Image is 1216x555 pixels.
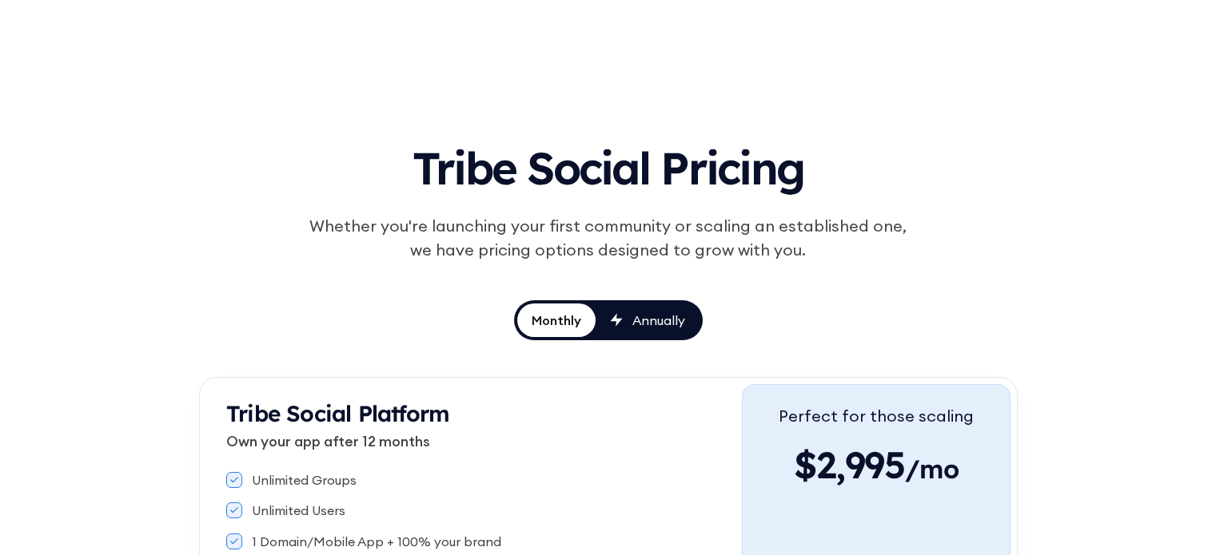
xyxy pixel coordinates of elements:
[226,399,449,427] strong: Tribe Social Platform
[252,533,501,550] div: 1 Domain/Mobile App + 100% your brand
[237,128,979,201] h1: Tribe Social Pricing
[252,471,357,489] div: Unlimited Groups
[632,311,685,329] div: Annually
[779,441,974,489] div: $2,995
[226,430,742,452] p: Own your app after 12 months
[779,404,974,428] div: Perfect for those scaling
[532,311,581,329] div: Monthly
[252,501,345,519] div: Unlimited Users
[905,453,959,493] span: /mo
[301,214,915,262] div: Whether you're launching your first community or scaling an established one, we have pricing opti...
